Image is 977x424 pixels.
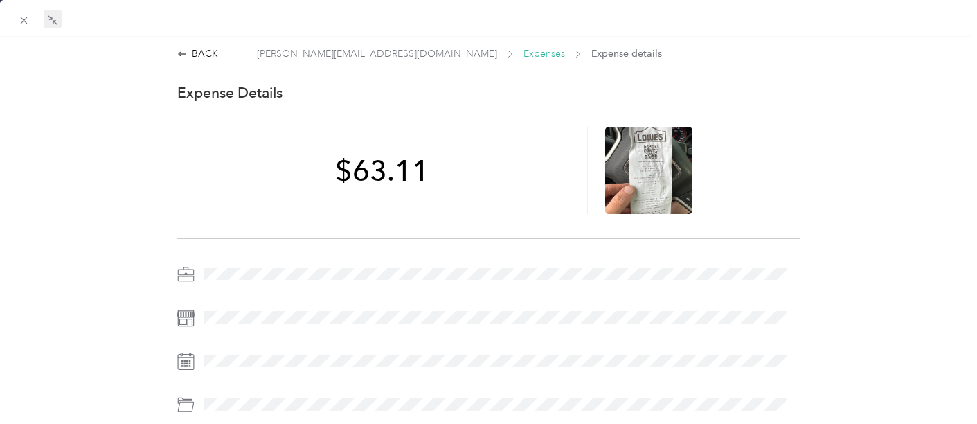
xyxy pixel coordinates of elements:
[899,346,977,424] iframe: Everlance-gr Chat Button Frame
[257,46,497,61] span: [PERSON_NAME][EMAIL_ADDRESS][DOMAIN_NAME]
[177,83,283,103] p: Expense Details
[335,156,429,185] span: $63.11
[591,46,662,61] span: Expense details
[177,46,218,61] div: BACK
[523,46,565,61] span: Expenses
